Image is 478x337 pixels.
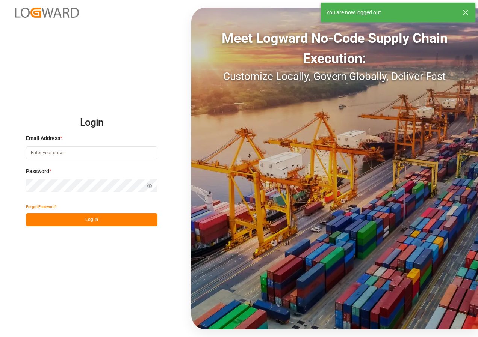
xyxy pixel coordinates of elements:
[326,9,455,17] div: You are now logged out
[191,69,478,84] div: Customize Locally, Govern Globally, Deliver Fast
[26,134,60,142] span: Email Address
[15,8,79,18] img: Logward_new_orange.png
[26,167,49,175] span: Password
[26,146,157,159] input: Enter your email
[26,111,157,135] h2: Login
[26,200,57,213] button: Forgot Password?
[26,213,157,226] button: Log In
[191,28,478,69] div: Meet Logward No-Code Supply Chain Execution:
